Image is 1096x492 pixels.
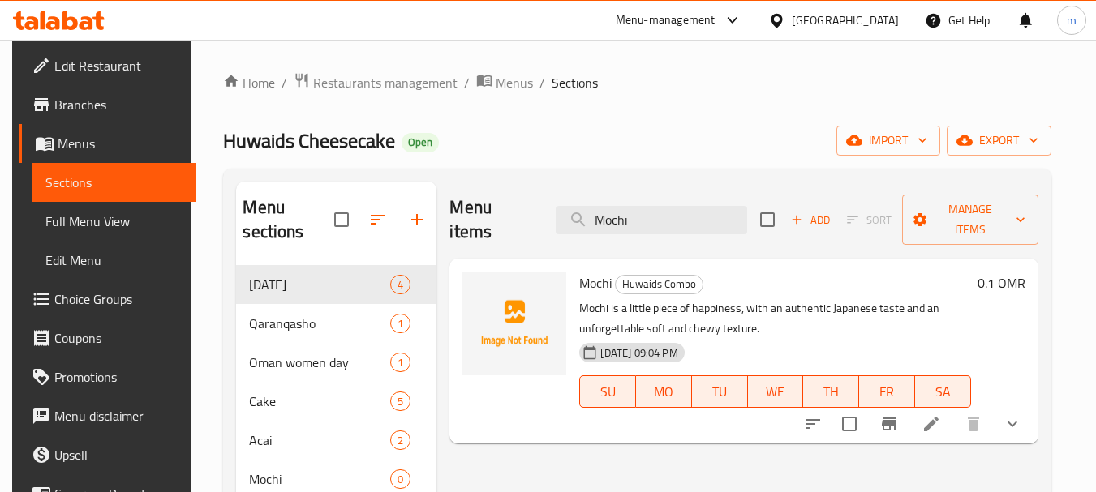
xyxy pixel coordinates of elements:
span: import [849,130,927,151]
a: Full Menu View [32,202,196,241]
button: FR [859,375,915,408]
span: Cake [249,391,390,411]
div: [GEOGRAPHIC_DATA] [792,11,899,29]
a: Edit Menu [32,241,196,280]
span: Edit Menu [45,250,183,270]
p: Mochi is a little piece of happiness, with an authentic Japanese taste and an unforgettable soft ... [579,298,970,339]
div: items [390,353,410,372]
a: Menu disclaimer [19,396,196,435]
span: Select all sections [325,203,359,237]
span: Oman women day [249,353,390,372]
img: Mochi [462,272,566,375]
span: 0 [391,472,410,487]
span: Menu disclaimer [54,406,183,426]
h2: Menu items [449,195,535,244]
span: Open [402,135,439,149]
a: Promotions [19,357,196,396]
div: ramadan [249,275,390,294]
span: SU [587,380,630,404]
a: Choice Groups [19,280,196,319]
span: Manage items [915,199,1025,240]
span: Upsell [54,445,183,464]
span: 4 [391,277,410,293]
div: items [390,391,410,411]
a: Home [223,73,275,92]
span: FR [866,380,909,404]
a: Coupons [19,319,196,357]
span: Huwaids Combo [616,275,703,293]
a: Edit Restaurant [19,46,196,85]
span: Qaranqasho [249,314,390,333]
button: WE [748,375,804,408]
a: Menus [19,124,196,163]
div: items [390,469,410,489]
span: Huwaids Cheesecake [223,122,395,159]
span: export [960,130,1038,151]
button: Add [784,207,836,233]
div: Mochi [249,469,390,489]
div: Open [402,133,439,152]
a: Menus [476,72,533,93]
a: Branches [19,85,196,124]
div: Qaranqasho1 [236,304,436,343]
span: Choice Groups [54,289,183,309]
span: [DATE] [249,275,390,294]
h6: 0.1 OMR [978,272,1025,294]
li: / [539,73,545,92]
nav: breadcrumb [223,72,1051,93]
span: SA [922,380,965,404]
a: Upsell [19,435,196,474]
span: Promotions [54,367,183,387]
span: m [1067,11,1077,29]
button: import [836,126,940,156]
span: Select section [750,203,784,237]
span: Sections [45,173,183,192]
button: Add section [398,200,436,239]
span: Add [789,211,832,229]
li: / [282,73,287,92]
button: export [947,126,1051,156]
span: Select section first [836,207,902,233]
a: Restaurants management [294,72,458,93]
span: 1 [391,355,410,370]
span: Full Menu View [45,212,183,231]
div: Acai2 [236,421,436,460]
span: Coupons [54,328,183,348]
div: Oman women day1 [236,343,436,382]
button: TU [692,375,748,408]
span: 5 [391,394,410,409]
span: [DATE] 09:04 PM [594,345,684,361]
span: Add item [784,207,836,233]
span: 1 [391,316,410,332]
button: SA [915,375,971,408]
div: Cake5 [236,382,436,421]
input: search [556,206,747,234]
span: Mochi [579,271,612,295]
div: items [390,430,410,450]
div: items [390,314,410,333]
span: Menus [58,134,183,153]
span: Menus [496,73,533,92]
button: TH [803,375,859,408]
span: Acai [249,430,390,450]
span: Select to update [832,407,866,441]
span: 2 [391,433,410,448]
h2: Menu sections [243,195,334,244]
button: show more [993,404,1032,443]
button: Manage items [902,195,1038,245]
button: MO [636,375,692,408]
span: WE [754,380,797,404]
svg: Show Choices [1003,414,1022,434]
div: items [390,275,410,294]
span: Branches [54,95,183,114]
li: / [464,73,470,92]
a: Edit menu item [922,414,941,434]
span: TU [698,380,741,404]
div: Menu-management [616,11,716,30]
span: Sections [552,73,598,92]
button: delete [954,404,993,443]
